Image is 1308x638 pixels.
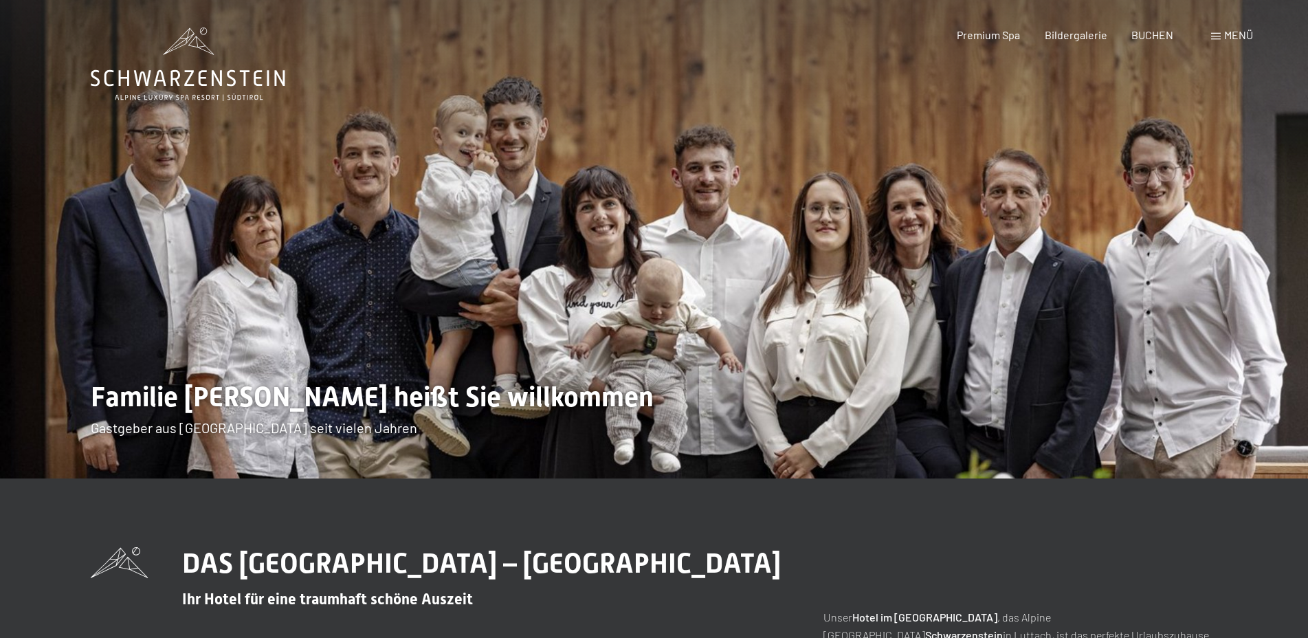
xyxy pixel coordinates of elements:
[91,381,654,413] span: Familie [PERSON_NAME] heißt Sie willkommen
[957,28,1020,41] a: Premium Spa
[1045,28,1107,41] a: Bildergalerie
[1131,28,1173,41] a: BUCHEN
[91,419,417,436] span: Gastgeber aus [GEOGRAPHIC_DATA] seit vielen Jahren
[852,610,997,624] strong: Hotel im [GEOGRAPHIC_DATA]
[182,591,473,608] span: Ihr Hotel für eine traumhaft schöne Auszeit
[1224,28,1253,41] span: Menü
[182,547,781,580] span: DAS [GEOGRAPHIC_DATA] – [GEOGRAPHIC_DATA]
